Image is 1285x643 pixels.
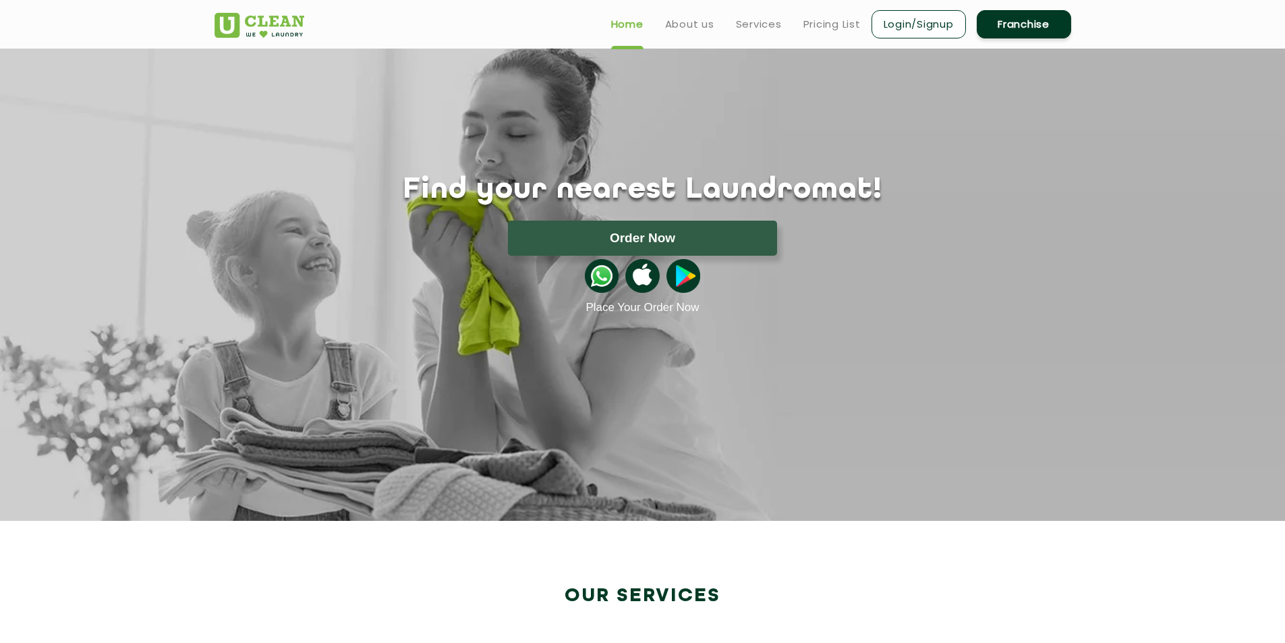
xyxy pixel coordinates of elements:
img: UClean Laundry and Dry Cleaning [215,13,304,38]
img: whatsappicon.png [585,259,619,293]
a: Services [736,16,782,32]
a: About us [665,16,714,32]
a: Place Your Order Now [586,301,699,314]
img: apple-icon.png [625,259,659,293]
a: Home [611,16,644,32]
a: Login/Signup [872,10,966,38]
h1: Find your nearest Laundromat! [204,173,1081,207]
a: Franchise [977,10,1071,38]
img: playstoreicon.png [666,259,700,293]
button: Order Now [508,221,777,256]
a: Pricing List [803,16,861,32]
h2: Our Services [215,585,1071,607]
